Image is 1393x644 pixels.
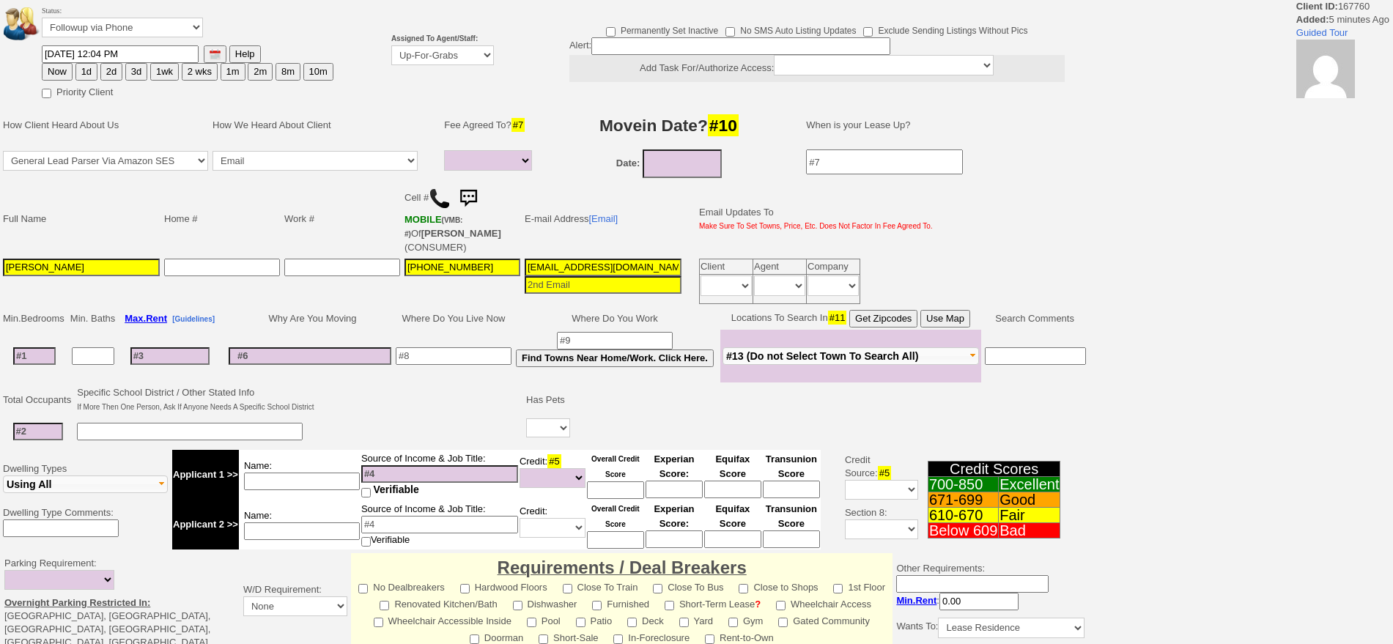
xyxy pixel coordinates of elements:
span: #13 (Do not Select Town To Search All) [726,350,919,362]
a: [Email] [588,213,618,224]
input: Wheelchair Access [776,601,786,610]
font: Equifax Score [715,503,750,529]
button: Get Zipcodes [849,310,917,327]
span: Using All [7,478,51,490]
input: Short-Sale [539,634,548,644]
input: #4 [361,465,518,483]
img: [calendar icon] [210,49,221,60]
td: 700-850 [928,477,998,492]
input: Short-Term Lease? [665,601,674,610]
label: Priority Client [42,82,113,99]
label: Gym [728,611,763,628]
span: #5 [547,454,561,468]
td: Where Do You Live Now [393,308,514,330]
label: Permanently Set Inactive [606,21,718,37]
td: Credit Source: Section 8: [823,448,920,552]
label: Gated Community [778,611,870,628]
label: No Dealbreakers [358,577,445,594]
nobr: Wants To: [896,621,1085,632]
input: Doorman [470,634,479,644]
input: Deck [627,618,637,627]
input: 2nd Email [525,276,681,294]
button: Use Map [920,310,970,327]
td: Cell # Of (CONSUMER) [402,182,522,256]
button: 3d [125,63,147,81]
label: Wheelchair Access [776,594,871,611]
span: Rent [915,595,936,606]
input: Patio [576,618,585,627]
font: Requirements / Deal Breakers [498,558,747,577]
input: Exclude Sending Listings Without Pics [863,27,873,37]
td: Has Pets [524,384,572,416]
input: Ask Customer: Do You Know Your Experian Credit Score [646,530,703,548]
input: Ask Customer: Do You Know Your Transunion Credit Score [763,530,820,548]
a: [Guidelines] [172,313,215,324]
td: 610-670 [928,508,998,523]
img: call.png [429,188,451,210]
label: 1st Floor [833,577,885,594]
input: #4 [361,516,518,533]
td: Credit: [519,500,586,549]
input: Renovated Kitchen/Bath [380,601,389,610]
input: Priority Client [42,89,51,98]
span: #5 [878,466,891,480]
b: Max. [125,313,167,324]
td: Name: [239,500,361,549]
button: 10m [303,63,333,81]
label: Close To Bus [653,577,723,594]
font: Overall Credit Score [591,505,640,528]
label: Furnished [592,594,649,611]
td: E-mail Address [522,182,684,256]
a: Guided Tour [1296,27,1348,38]
b: ? [755,599,761,610]
input: Hardwood Floors [460,584,470,593]
button: 1d [75,63,97,81]
label: Yard [679,611,714,628]
td: Below 609 [928,523,998,538]
span: Rent [146,313,167,324]
td: Dwelling Types Dwelling Type Comments: [1,448,170,552]
font: Transunion Score [766,503,817,529]
img: people.png [4,7,48,40]
font: Make Sure To Set Towns, Price, Etc. Does Not Factor In Fee Agreed To. [699,222,933,230]
label: No SMS Auto Listing Updates [725,21,856,37]
td: Company [807,259,860,275]
b: AT&T Wireless [404,214,462,239]
td: Applicant 2 >> [172,500,239,549]
b: [PERSON_NAME] [421,228,501,239]
input: Gated Community [778,618,788,627]
input: 1st Email - Question #0 [525,259,681,276]
font: Transunion Score [766,454,817,479]
input: #9 [557,332,673,349]
input: Yard [679,618,689,627]
td: Bad [999,523,1060,538]
font: MOBILE [404,214,442,225]
b: [Guidelines] [172,315,215,323]
td: Excellent [999,477,1060,492]
font: Experian Score: [654,503,694,529]
input: #3 [130,347,210,365]
font: If More Then One Person, Ask If Anyone Needs A Specific School District [77,403,314,411]
input: Rent-to-Own [705,634,714,644]
input: Close To Bus [653,584,662,593]
input: #6 [229,347,391,365]
font: Experian Score: [654,454,694,479]
td: Fee Agreed To? [442,103,539,147]
button: 8m [276,63,300,81]
span: #7 [511,118,525,132]
td: Applicant 1 >> [172,450,239,500]
span: Bedrooms [21,313,64,324]
input: #8 [396,347,511,365]
td: Email Updates To [688,182,935,256]
input: Close to Shops [739,584,748,593]
button: Help [229,45,261,63]
font: Equifax Score [715,454,750,479]
td: Total Occupants [1,384,75,416]
td: When is your Lease Up? [791,103,1088,147]
input: Ask Customer: Do You Know Your Experian Credit Score [646,481,703,498]
td: Min. [1,308,68,330]
input: Ask Customer: Do You Know Your Transunion Credit Score [763,481,820,498]
td: Agent [753,259,807,275]
label: Short-Term Lease [665,594,761,611]
td: How We Heard About Client [210,103,435,147]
